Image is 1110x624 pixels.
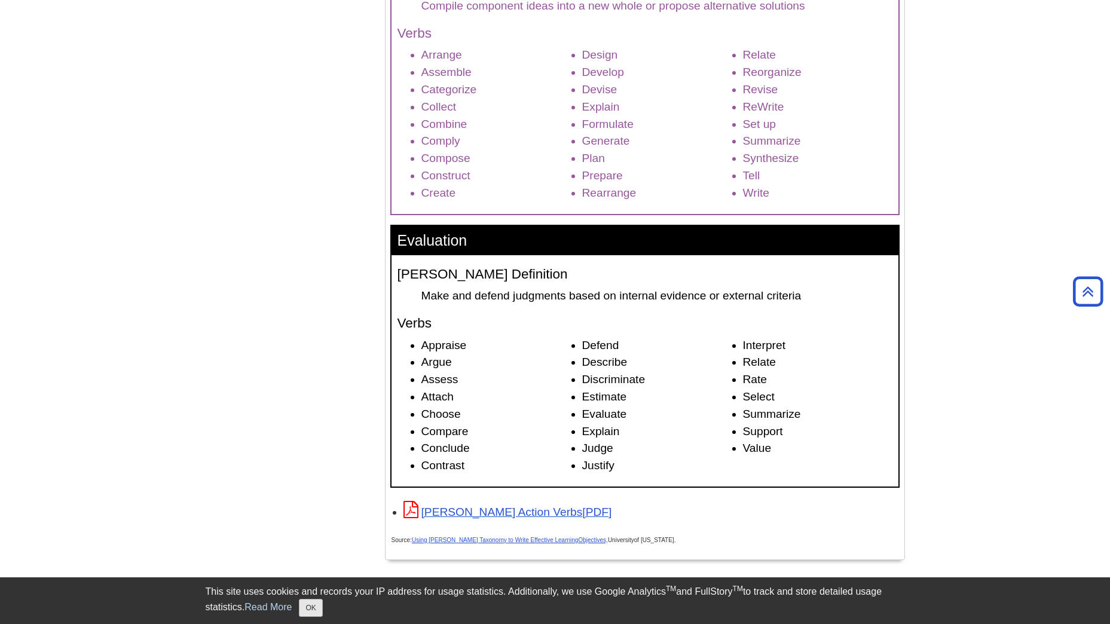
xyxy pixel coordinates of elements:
[743,423,892,441] li: Support
[392,537,579,543] span: Source:
[421,389,571,406] li: Attach
[743,354,892,371] li: Relate
[421,457,571,475] li: Contrast
[634,537,676,543] span: of [US_STATE].
[582,64,732,81] li: Develop
[582,371,732,389] li: Discriminate
[582,423,732,441] li: Explain
[743,185,892,202] li: Write
[743,337,892,354] li: Interpret
[582,81,732,99] li: Devise
[743,150,892,167] li: Synthesize
[743,99,892,116] li: ReWrite
[421,150,571,167] li: Compose
[582,337,732,354] li: Defend
[743,440,892,457] li: Value
[582,150,732,167] li: Plan
[421,371,571,389] li: Assess
[666,585,676,593] sup: TM
[743,81,892,99] li: Revise
[299,599,322,617] button: Close
[743,371,892,389] li: Rate
[397,316,892,331] h4: Verbs
[397,267,892,282] h4: [PERSON_NAME] Definition
[421,337,571,354] li: Appraise
[421,185,571,202] li: Create
[412,537,578,543] a: Using [PERSON_NAME] Taxonomy to Write Effective Learning
[582,185,732,202] li: Rearrange
[403,506,612,518] a: Link opens in new window
[582,133,732,150] li: Generate
[582,99,732,116] li: Explain
[582,47,732,64] li: Design
[582,457,732,475] li: Justify
[582,167,732,185] li: Prepare
[733,585,743,593] sup: TM
[397,26,892,41] h4: Verbs
[421,116,571,133] li: Combine
[421,423,571,441] li: Compare
[582,406,732,423] li: Evaluate
[743,64,892,81] li: Reorganize
[743,133,892,150] li: Summarize
[743,406,892,423] li: Summarize
[244,602,292,612] a: Read More
[421,440,571,457] li: Conclude
[421,406,571,423] li: Choose
[743,389,892,406] li: Select
[582,116,732,133] li: Formulate
[578,537,607,543] span: Objectives,
[608,537,634,543] span: University
[582,389,732,406] li: Estimate
[743,47,892,64] li: Relate
[421,99,571,116] li: Collect
[1069,283,1107,299] a: Back to Top
[421,64,571,81] li: Assemble
[421,167,571,185] li: Construct
[421,81,571,99] li: Categorize
[421,133,571,150] li: Comply
[743,116,892,133] li: Set up
[421,287,892,304] dd: Make and defend judgments based on internal evidence or external criteria
[421,47,571,64] li: Arrange
[206,585,905,617] div: This site uses cookies and records your IP address for usage statistics. Additionally, we use Goo...
[578,532,607,545] a: Objectives,
[743,167,892,185] li: Tell
[421,354,571,371] li: Argue
[582,440,732,457] li: Judge
[392,226,898,255] h3: Evaluation
[582,354,732,371] li: Describe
